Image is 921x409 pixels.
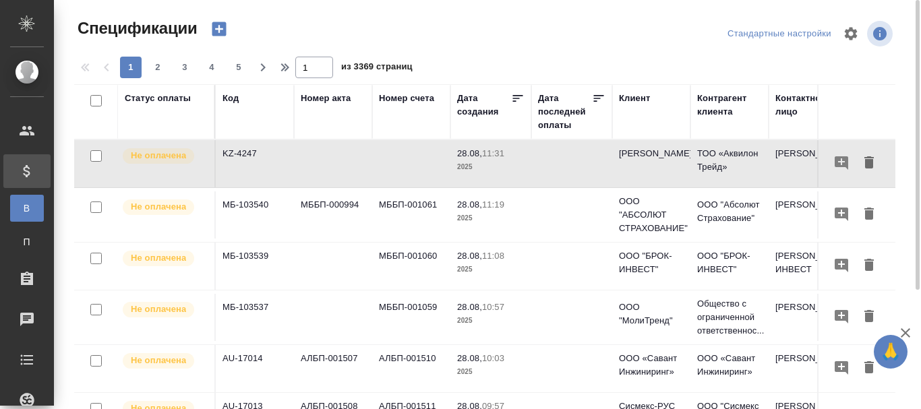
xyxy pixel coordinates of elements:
button: Удалить [858,356,881,381]
p: [PERSON_NAME] [619,147,684,160]
div: Код [222,92,239,105]
span: Спецификации [74,18,198,39]
button: Удалить [858,151,881,176]
span: В [17,201,37,215]
p: ООО «Савант Инжиниринг» [619,352,684,379]
div: Номер счета [379,92,434,105]
div: Контактное лицо [775,92,840,119]
div: Номер акта [301,92,351,105]
p: 2025 [457,263,525,276]
p: 2025 [457,160,525,174]
p: Не оплачена [131,303,186,316]
td: [PERSON_NAME] [769,345,847,392]
td: [PERSON_NAME] [769,140,847,187]
span: 2 [147,61,169,74]
button: 4 [201,57,222,78]
p: 28.08, [457,302,482,312]
p: 2025 [457,314,525,327]
span: 4 [201,61,222,74]
p: ТОО «Аквилон Трейд» [697,147,762,174]
span: П [17,235,37,249]
button: Удалить [858,305,881,329]
div: Клиент [619,92,650,105]
a: В [10,195,44,222]
p: 10:03 [482,353,504,363]
td: АЛБП-001510 [372,345,450,392]
span: 5 [228,61,249,74]
td: МБ-103539 [216,243,294,290]
button: 2 [147,57,169,78]
p: 2025 [457,212,525,225]
p: 11:31 [482,148,504,158]
p: ООО "АБСОЛЮТ СТРАХОВАНИЕ" [619,195,684,235]
p: 11:19 [482,199,504,210]
span: Настроить таблицу [835,18,867,50]
td: МББП-001061 [372,191,450,239]
td: AU-17014 [216,345,294,392]
td: KZ-4247 [216,140,294,187]
div: Статус оплаты [125,92,191,105]
p: ООО "МолиТренд" [619,301,684,327]
div: split button [724,24,835,44]
td: МББП-001059 [372,294,450,341]
button: 5 [228,57,249,78]
td: [PERSON_NAME] [769,294,847,341]
p: 10:57 [482,302,504,312]
div: Дата создания [457,92,511,119]
p: 28.08, [457,251,482,261]
td: [PERSON_NAME] [769,191,847,239]
p: 2025 [457,365,525,379]
button: 🙏 [874,335,908,369]
p: 11:08 [482,251,504,261]
td: МБ-103537 [216,294,294,341]
button: Создать [203,18,235,40]
p: Не оплачена [131,354,186,367]
p: 28.08, [457,353,482,363]
p: Общество с ограниченной ответственнос... [697,297,762,338]
p: ООО "Абсолют Страхование" [697,198,762,225]
span: из 3369 страниц [341,59,413,78]
p: Не оплачена [131,200,186,214]
p: 28.08, [457,199,482,210]
p: 28.08, [457,148,482,158]
p: ООО "БРОК-ИНВЕСТ" [619,249,684,276]
a: П [10,228,44,255]
td: АЛБП-001507 [294,345,372,392]
button: Удалить [858,202,881,227]
span: 3 [174,61,196,74]
td: МБ-103540 [216,191,294,239]
span: Посмотреть информацию [867,21,895,46]
button: Удалить [858,253,881,278]
p: ООО "БРОК-ИНВЕСТ" [697,249,762,276]
div: Контрагент клиента [697,92,762,119]
p: Не оплачена [131,149,186,162]
div: Дата последней оплаты [538,92,592,132]
td: [PERSON_NAME]-ИНВЕСТ [769,243,847,290]
p: Не оплачена [131,251,186,265]
button: 3 [174,57,196,78]
td: МББП-000994 [294,191,372,239]
p: ООО «Савант Инжиниринг» [697,352,762,379]
span: 🙏 [879,338,902,366]
td: МББП-001060 [372,243,450,290]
